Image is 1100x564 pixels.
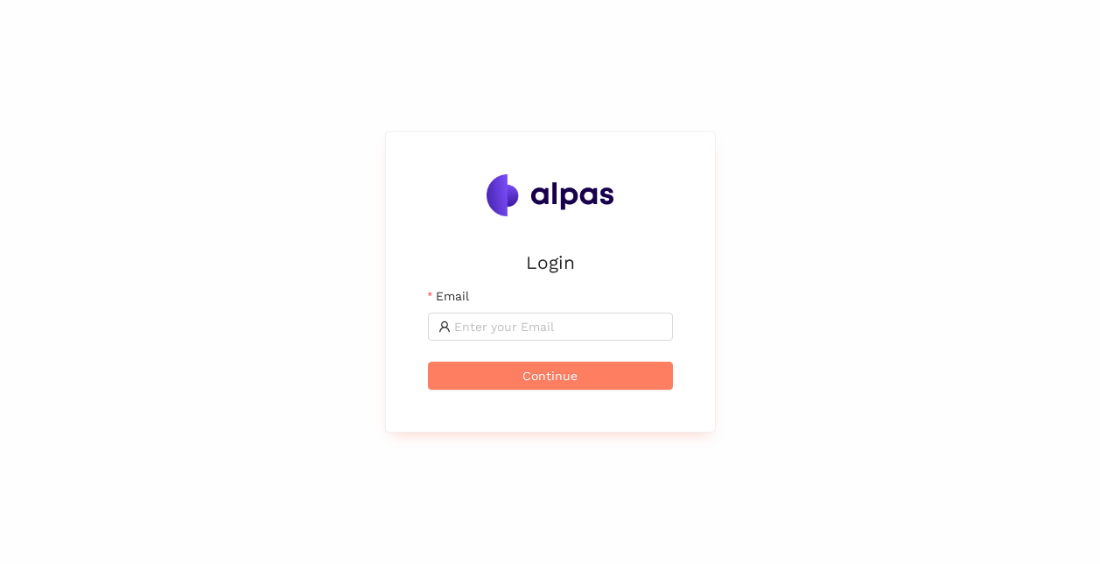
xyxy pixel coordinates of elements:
span: Continue [522,366,578,385]
label: Email [428,286,469,306]
h2: Login [428,248,673,277]
span: user [438,321,451,333]
img: Alpas.ai Logo [487,174,614,216]
input: Email [454,317,662,336]
button: Continue [428,362,673,390]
